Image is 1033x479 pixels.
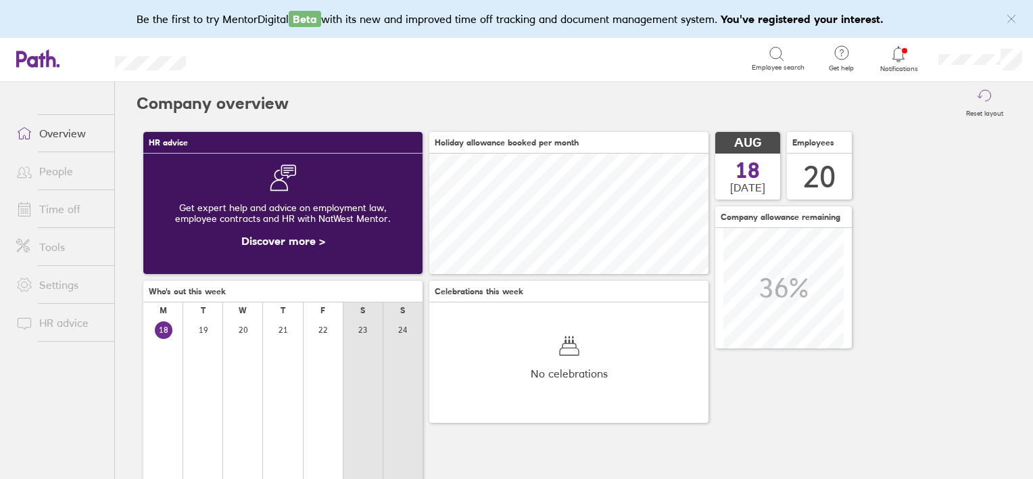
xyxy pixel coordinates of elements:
[958,106,1011,118] label: Reset layout
[958,82,1011,125] button: Reset layout
[137,82,289,125] h2: Company overview
[320,306,325,315] div: F
[160,306,167,315] div: M
[241,234,325,248] a: Discover more >
[222,52,257,64] div: Search
[736,160,760,181] span: 18
[154,191,412,235] div: Get expert help and advice on employment law, employee contracts and HR with NatWest Mentor.
[5,158,114,185] a: People
[137,11,897,27] div: Be the first to try MentorDigital with its new and improved time off tracking and document manage...
[149,138,188,147] span: HR advice
[5,196,114,223] a: Time off
[201,306,206,315] div: T
[5,233,114,260] a: Tools
[360,306,365,315] div: S
[734,136,761,150] span: AUG
[149,287,226,296] span: Who's out this week
[531,367,608,380] span: No celebrations
[752,64,804,72] span: Employee search
[877,65,921,73] span: Notifications
[239,306,247,315] div: W
[435,287,523,296] span: Celebrations this week
[435,138,579,147] span: Holiday allowance booked per month
[877,45,921,73] a: Notifications
[730,181,765,193] span: [DATE]
[721,212,840,222] span: Company allowance remaining
[289,11,321,27] span: Beta
[400,306,405,315] div: S
[803,160,836,194] div: 20
[281,306,285,315] div: T
[819,64,863,72] span: Get help
[5,271,114,298] a: Settings
[5,309,114,336] a: HR advice
[792,138,834,147] span: Employees
[5,120,114,147] a: Overview
[721,12,884,26] b: You've registered your interest.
